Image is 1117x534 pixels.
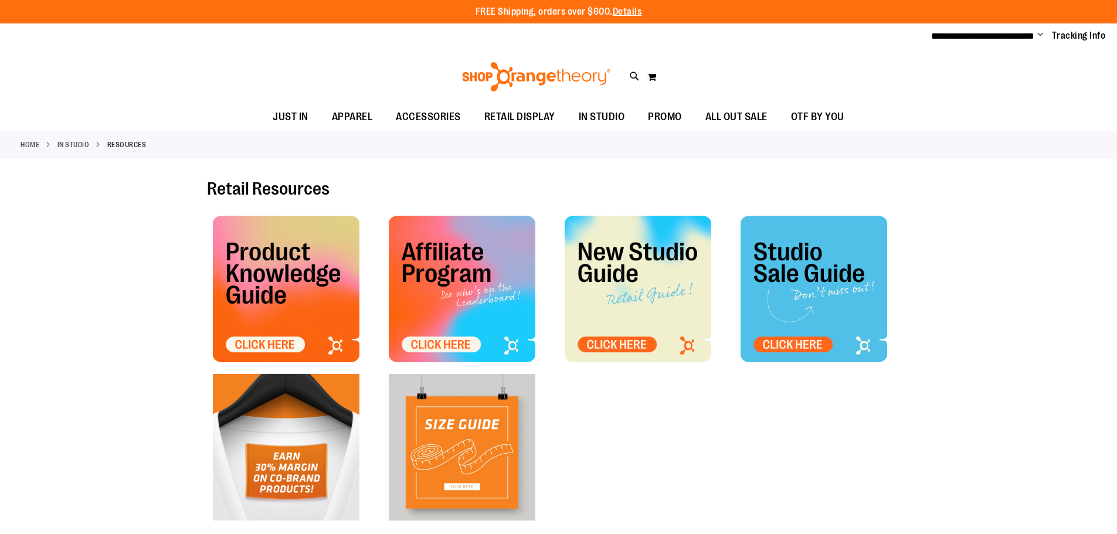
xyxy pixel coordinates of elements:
img: OTF Affiliate Tile [389,216,535,362]
a: Tracking Info [1052,29,1106,42]
span: IN STUDIO [579,104,625,130]
img: size guide [389,374,535,521]
h2: Retail Resources [207,179,911,198]
span: ACCESSORIES [396,104,461,130]
span: OTF BY YOU [791,104,844,130]
img: OTF Tile - Co Brand Marketing [213,374,359,521]
img: OTF - Studio Sale Tile [741,216,887,362]
a: click here for Size Guide [389,374,535,521]
span: ALL OUT SALE [705,104,768,130]
strong: Resources [107,140,147,150]
span: RETAIL DISPLAY [484,104,555,130]
span: APPAREL [332,104,373,130]
a: Details [613,6,642,17]
a: IN STUDIO [57,140,90,150]
span: PROMO [648,104,682,130]
span: JUST IN [273,104,308,130]
p: FREE Shipping, orders over $600. [476,5,642,19]
a: Home [21,140,39,150]
img: Shop Orangetheory [460,62,612,91]
button: Account menu [1037,30,1043,42]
